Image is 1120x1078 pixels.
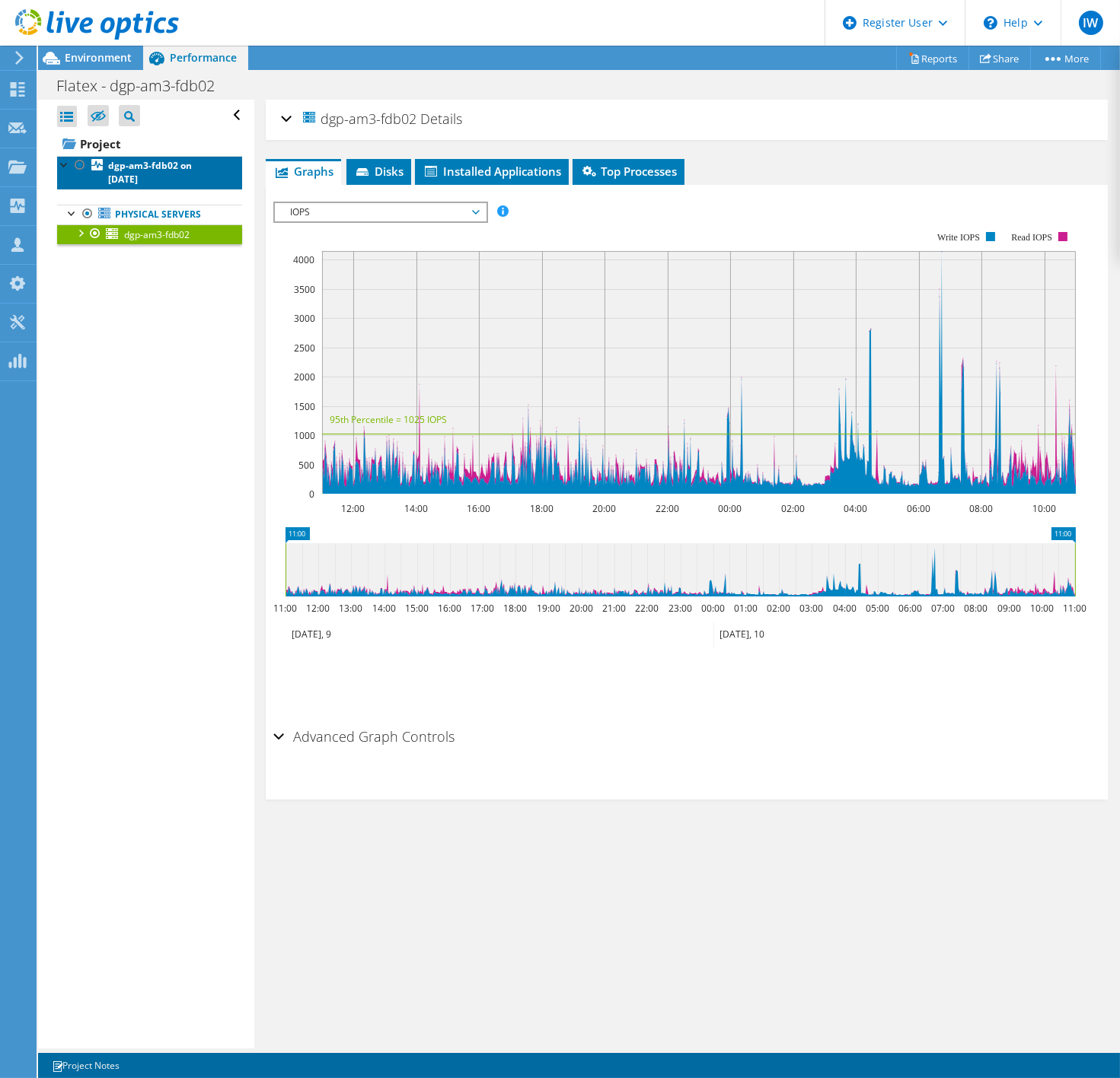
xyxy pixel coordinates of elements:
[656,502,680,515] text: 22:00
[49,78,238,94] h1: Flatex - dgp-am3-fdb02
[294,342,315,355] text: 2500
[968,46,1031,70] a: Share
[274,602,298,615] text: 11:00
[301,110,416,127] span: dgp-am3-fdb02
[373,602,397,615] text: 14:00
[307,602,330,615] text: 12:00
[782,502,806,515] text: 02:00
[669,602,693,615] text: 23:00
[471,602,495,615] text: 17:00
[330,413,447,426] text: 95th Percentile = 1025 IOPS
[293,253,314,266] text: 4000
[309,488,314,501] text: 0
[41,1056,130,1075] a: Project Notes
[800,602,824,615] text: 03:00
[538,602,561,615] text: 19:00
[467,502,491,515] text: 16:00
[570,602,594,615] text: 20:00
[998,602,1022,615] text: 09:00
[406,602,429,615] text: 15:00
[124,228,190,241] span: dgp-am3-fdb02
[273,164,333,179] span: Graphs
[1064,602,1087,615] text: 11:00
[593,502,617,515] text: 20:00
[970,502,994,515] text: 08:00
[932,602,956,615] text: 07:00
[636,602,659,615] text: 22:00
[965,602,988,615] text: 08:00
[603,602,627,615] text: 21:00
[719,502,742,515] text: 00:00
[1079,11,1103,35] span: IW
[439,602,462,615] text: 16:00
[57,205,242,224] a: Physical Servers
[294,283,315,296] text: 3500
[354,164,404,179] span: Disks
[1030,46,1101,70] a: More
[57,156,242,189] a: dgp-am3-fdb02 on [DATE]
[984,16,997,30] svg: \n
[273,721,455,752] h2: Advanced Graph Controls
[108,159,192,186] b: dgp-am3-fdb02 on [DATE]
[908,502,931,515] text: 06:00
[1012,232,1053,243] text: Read IOPS
[1031,602,1055,615] text: 10:00
[735,602,758,615] text: 01:00
[899,602,923,615] text: 06:00
[1033,502,1057,515] text: 10:00
[340,602,363,615] text: 13:00
[580,164,677,179] span: Top Processes
[896,46,969,70] a: Reports
[420,110,462,128] span: Details
[170,50,237,65] span: Performance
[405,502,429,515] text: 14:00
[57,132,242,156] a: Project
[423,164,561,179] span: Installed Applications
[844,502,868,515] text: 04:00
[294,370,315,383] text: 2000
[702,602,726,615] text: 00:00
[504,602,528,615] text: 18:00
[282,203,478,221] span: IOPS
[531,502,554,515] text: 18:00
[294,429,315,442] text: 1000
[767,602,791,615] text: 02:00
[834,602,857,615] text: 04:00
[294,400,315,413] text: 1500
[342,502,365,515] text: 12:00
[937,232,980,243] text: Write IOPS
[57,224,242,244] a: dgp-am3-fdb02
[866,602,890,615] text: 05:00
[298,459,314,472] text: 500
[65,50,132,65] span: Environment
[294,312,315,325] text: 3000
